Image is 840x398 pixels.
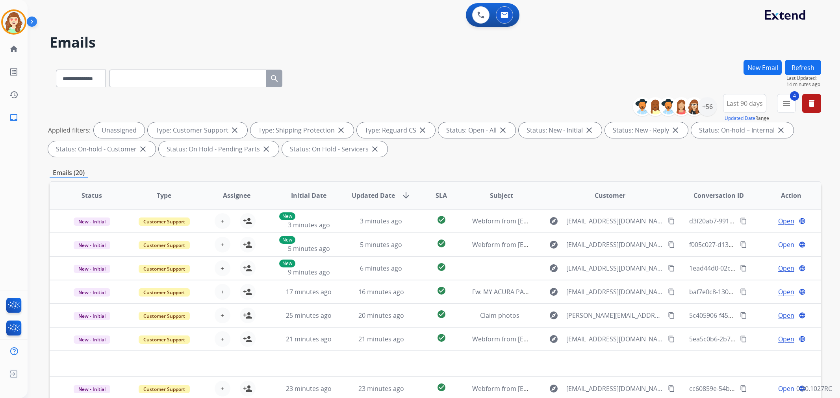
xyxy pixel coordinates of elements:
mat-icon: content_copy [740,335,747,343]
mat-icon: close [418,125,427,135]
span: 21 minutes ago [286,335,332,343]
mat-icon: menu [782,99,791,108]
mat-icon: explore [549,384,558,393]
mat-icon: close [671,125,680,135]
mat-icon: close [230,125,239,135]
span: Customer Support [139,288,190,297]
mat-icon: person_add [243,240,252,249]
span: 23 minutes ago [358,384,404,393]
mat-icon: language [799,335,806,343]
button: + [215,237,230,252]
span: New - Initial [74,288,110,297]
span: Type [157,191,171,200]
span: [EMAIL_ADDRESS][DOMAIN_NAME] [566,240,663,249]
span: 5 minutes ago [288,244,330,253]
mat-icon: content_copy [668,288,675,295]
div: Status: Open - All [438,122,515,138]
button: + [215,331,230,347]
mat-icon: content_copy [740,265,747,272]
span: cc60859e-54b0-4766-8702-94e11a639107 [689,384,810,393]
span: New - Initial [74,335,110,344]
mat-icon: content_copy [668,312,675,319]
mat-icon: content_copy [668,385,675,392]
span: 9 minutes ago [288,268,330,276]
mat-icon: content_copy [740,385,747,392]
mat-icon: search [270,74,279,83]
mat-icon: history [9,90,19,99]
span: + [221,240,224,249]
span: Webform from [EMAIL_ADDRESS][DOMAIN_NAME] on [DATE] [472,217,651,225]
mat-icon: explore [549,334,558,344]
span: Webform from [EMAIL_ADDRESS][DOMAIN_NAME] on [DATE] [472,240,651,249]
mat-icon: person_add [243,311,252,320]
mat-icon: explore [549,287,558,297]
div: +56 [698,97,717,116]
span: + [221,287,224,297]
span: + [221,311,224,320]
span: New - Initial [74,385,110,393]
span: Fw: MY ACURA PARTS: Order #15334 Items Shipped [472,287,623,296]
mat-icon: inbox [9,113,19,122]
mat-icon: language [799,288,806,295]
mat-icon: explore [549,311,558,320]
mat-icon: check_circle [437,286,446,295]
div: Status: On Hold - Servicers [282,141,388,157]
mat-icon: close [498,125,508,135]
mat-icon: check_circle [437,310,446,319]
button: New Email [744,60,782,75]
mat-icon: content_copy [740,288,747,295]
div: Status: On-hold - Customer [48,141,156,157]
button: + [215,308,230,323]
mat-icon: content_copy [740,312,747,319]
button: + [215,284,230,300]
span: Open [778,263,794,273]
p: New [279,260,295,267]
span: f005c027-d131-49bd-adff-89703d4616d1 [689,240,808,249]
button: + [215,260,230,276]
span: 14 minutes ago [786,81,821,88]
span: + [221,216,224,226]
button: Updated Date [725,115,755,122]
mat-icon: check_circle [437,333,446,343]
mat-icon: close [336,125,346,135]
mat-icon: content_copy [668,241,675,248]
mat-icon: content_copy [668,265,675,272]
th: Action [749,182,821,209]
span: 16 minutes ago [358,287,404,296]
span: 21 minutes ago [358,335,404,343]
span: Webform from [EMAIL_ADDRESS][DOMAIN_NAME] on [DATE] [472,335,651,343]
div: Type: Customer Support [148,122,247,138]
span: Last 90 days [727,102,763,105]
mat-icon: explore [549,240,558,249]
span: 20 minutes ago [358,311,404,320]
mat-icon: close [261,144,271,154]
mat-icon: person_add [243,263,252,273]
span: + [221,384,224,393]
p: New [279,212,295,220]
span: Open [778,216,794,226]
span: 23 minutes ago [286,384,332,393]
span: [EMAIL_ADDRESS][DOMAIN_NAME] [566,263,663,273]
span: 17 minutes ago [286,287,332,296]
span: Subject [490,191,513,200]
span: Open [778,240,794,249]
span: [EMAIL_ADDRESS][DOMAIN_NAME] [566,334,663,344]
span: 25 minutes ago [286,311,332,320]
mat-icon: content_copy [668,217,675,225]
mat-icon: arrow_downward [401,191,411,200]
span: + [221,263,224,273]
mat-icon: person_add [243,216,252,226]
span: 5ea5c0b6-2b76-43ea-b8d7-a5f1c2cf73ad [689,335,808,343]
div: Status: On-hold – Internal [691,122,794,138]
span: Last Updated: [786,75,821,81]
span: [EMAIL_ADDRESS][DOMAIN_NAME] [566,287,663,297]
mat-icon: person_add [243,334,252,344]
button: Last 90 days [723,94,766,113]
span: 5c405906-f45b-4523-8e5c-2513b522b888 [689,311,809,320]
button: + [215,213,230,229]
mat-icon: language [799,312,806,319]
mat-icon: explore [549,216,558,226]
p: 0.20.1027RC [796,384,832,393]
span: Customer [595,191,625,200]
span: 5 minutes ago [360,240,402,249]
